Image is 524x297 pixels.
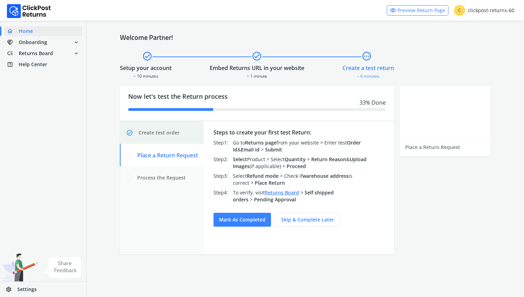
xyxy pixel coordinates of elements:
[210,64,304,72] div: Embed Returns URL in your website
[255,180,285,186] span: Place Return
[213,128,384,137] div: Steps to create your first test Return:
[120,86,394,121] div: Now let's test the Return process
[271,156,306,163] span: Select
[400,138,491,156] div: Place a Return Request
[282,163,285,169] span: >
[6,285,17,294] span: settings
[73,49,79,58] span: expand_more
[361,50,372,62] span: pending
[342,64,394,72] div: Create a test return
[320,139,323,146] span: >
[19,39,47,46] span: Onboarding
[250,196,253,203] span: >
[241,146,260,153] span: Email id
[233,156,367,169] span: Upload Images
[17,286,37,293] span: Settings
[251,180,253,186] span: >
[233,156,247,163] span: Select
[19,28,33,35] span: Home
[73,37,79,47] span: expand_more
[280,173,283,179] span: >
[387,5,448,16] a: visibilityPreview Return Page
[233,173,352,186] span: Check if is correct
[261,146,264,153] span: >
[233,156,265,163] span: Product
[233,139,319,146] span: Go to from your website
[7,49,19,58] span: low_priority
[19,61,47,68] span: Help Center
[142,50,152,62] span: check_circle
[307,156,310,163] span: >
[139,129,180,136] span: Create test order
[120,33,491,42] h4: Welcome Partner!
[311,156,346,163] span: Return Reason
[400,86,491,138] iframe: YouTube video player
[233,189,299,196] span: To verify, visit
[213,173,233,186] div: Step 3 :
[454,5,465,16] span: C
[267,156,269,163] span: >
[4,26,82,36] a: homeHome
[254,196,296,203] span: Pending Approval
[275,213,340,227] button: Skip & complete later
[454,5,514,16] div: clickpost-returns-60
[233,139,361,153] span: Enter test &
[233,156,367,169] span: & (if applicable)
[213,189,233,203] div: Step 4 :
[7,37,19,47] span: handshake
[7,4,51,18] img: Logo
[303,173,349,179] span: warehouse address
[233,139,361,153] span: Order Id
[213,139,233,153] div: Step 1 :
[213,156,233,170] div: Step 2 :
[4,60,82,69] a: help_centerHelp Center
[19,50,53,57] span: Returns Board
[265,189,299,196] a: Returns Board
[126,126,137,140] span: check_circle
[43,257,81,278] img: share feedback
[285,156,306,163] span: Quantity
[390,6,396,15] span: visibility
[7,26,19,36] span: home
[213,213,271,227] button: Mark as completed
[287,163,306,169] span: Proceed
[245,139,277,146] span: Returns page
[7,60,19,69] span: help_center
[265,146,282,153] span: Submit
[137,174,186,181] span: Process the Request
[247,173,279,179] span: Refund mode
[233,173,279,179] span: Select
[120,72,172,79] div: ~ 10 minutes
[300,189,303,196] span: >
[210,72,304,79] div: ~ 1 minute
[120,64,172,72] div: Setup your account
[342,72,394,79] div: ~ 6 minutes
[252,50,262,62] span: check_circle
[233,189,334,203] span: Self shipped orders
[128,98,386,107] div: 33 % Done
[137,151,198,159] span: Place a Return Request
